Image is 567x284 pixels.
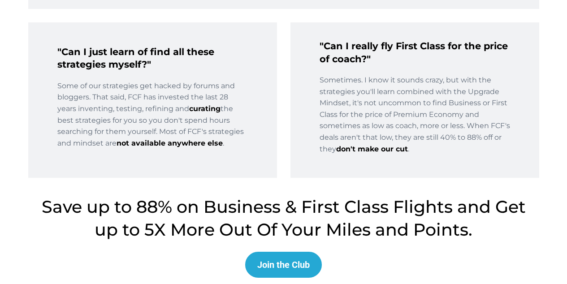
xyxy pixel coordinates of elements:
[408,145,409,153] span: .
[57,82,235,113] span: Some of our strategies get hacked by forums and bloggers. That said, FCF has invested the last 28...
[245,252,322,278] button: Join the Club
[223,139,224,147] span: .
[336,145,408,153] span: don't make our cut
[57,104,244,147] span: the best strategies for you so you don't spend hours searching for them yourself. Most of FCF's s...
[189,104,221,113] span: curating
[117,139,223,147] span: not available anywhere else
[320,76,510,153] span: Sometimes. I know it sounds crazy, but with the strategies you'll learn combined with the Upgrade...
[320,40,508,64] span: "Can I really fly First Class for the price of coach?"
[257,259,310,270] div: Join the Club
[42,196,526,240] span: Save up to 88% on Business & First Class Flights and Get up to 5X More Out Of Your Miles and Points.
[57,46,214,70] span: "Can I just learn of find all these strategies myself?"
